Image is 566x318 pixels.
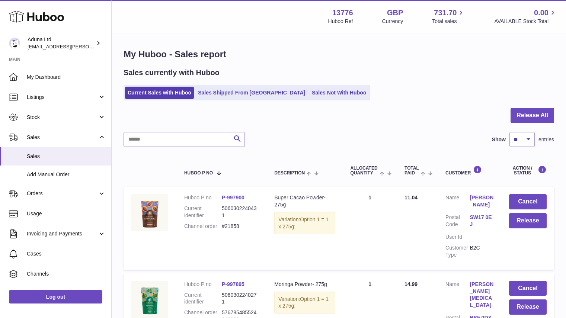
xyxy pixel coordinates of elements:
button: Cancel [509,281,547,296]
dd: B2C [470,244,494,258]
td: 1 [343,187,397,269]
button: Cancel [509,194,547,209]
span: Total paid [404,166,419,176]
span: 14.99 [404,281,418,287]
span: 0.00 [534,8,549,18]
span: entries [538,136,554,143]
a: Current Sales with Huboo [125,87,194,99]
span: Option 1 = 1 x 275g; [278,216,329,229]
h1: My Huboo - Sales report [124,48,554,60]
img: SUPER-CACAO-POWDER-POUCH-FOP-CHALK.jpg [131,194,168,231]
div: Huboo Ref [328,18,353,25]
strong: 13776 [332,8,353,18]
dt: Name [445,194,470,210]
span: Invoicing and Payments [27,230,98,237]
a: P-997900 [222,195,244,200]
span: My Dashboard [27,74,106,81]
div: Action / Status [509,166,547,176]
a: P-997895 [222,281,244,287]
div: Currency [382,18,403,25]
a: SW17 0EJ [470,214,494,228]
span: Listings [27,94,98,101]
span: ALLOCATED Quantity [350,166,378,176]
button: Release [509,213,547,228]
a: [PERSON_NAME] [470,194,494,208]
dt: Current identifier [184,205,222,219]
a: Log out [9,290,102,303]
dt: Huboo P no [184,194,222,201]
label: Show [492,136,506,143]
img: deborahe.kamara@aduna.com [9,38,20,49]
dd: 5060302240271 [222,292,259,306]
span: Usage [27,210,106,217]
div: Variation: [274,212,335,234]
a: [PERSON_NAME][MEDICAL_DATA] [470,281,494,309]
span: AVAILABLE Stock Total [494,18,557,25]
strong: GBP [387,8,403,18]
dt: User Id [445,234,470,241]
a: Sales Shipped From [GEOGRAPHIC_DATA] [195,87,308,99]
img: MORINGA-POWDER-POUCH-FOP-CHALK.jpg [131,281,168,318]
span: Total sales [432,18,465,25]
dt: Current identifier [184,292,222,306]
span: 731.70 [434,8,457,18]
dd: 5060302240431 [222,205,259,219]
span: Sales [27,134,98,141]
div: Moringa Powder- 275g [274,281,335,288]
a: Sales Not With Huboo [309,87,369,99]
dt: Name [445,281,470,311]
div: Variation: [274,292,335,314]
dt: Channel order [184,223,222,230]
dt: Huboo P no [184,281,222,288]
button: Release [509,299,547,315]
div: Aduna Ltd [28,36,95,50]
span: Cases [27,250,106,257]
dt: Postal Code [445,214,470,230]
a: 0.00 AVAILABLE Stock Total [494,8,557,25]
dd: #21858 [222,223,259,230]
a: 731.70 Total sales [432,8,465,25]
span: Stock [27,114,98,121]
h2: Sales currently with Huboo [124,68,220,78]
span: Option 1 = 1 x 275g; [278,296,329,309]
span: Add Manual Order [27,171,106,178]
span: Sales [27,153,106,160]
span: Description [274,171,305,176]
button: Release All [511,108,554,123]
span: Orders [27,190,98,197]
span: 11.04 [404,195,418,200]
div: Super Cacao Powder- 275g [274,194,335,208]
div: Customer [445,166,494,176]
span: Huboo P no [184,171,213,176]
dt: Customer Type [445,244,470,258]
span: Channels [27,270,106,277]
span: [EMAIL_ADDRESS][PERSON_NAME][PERSON_NAME][DOMAIN_NAME] [28,44,189,49]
